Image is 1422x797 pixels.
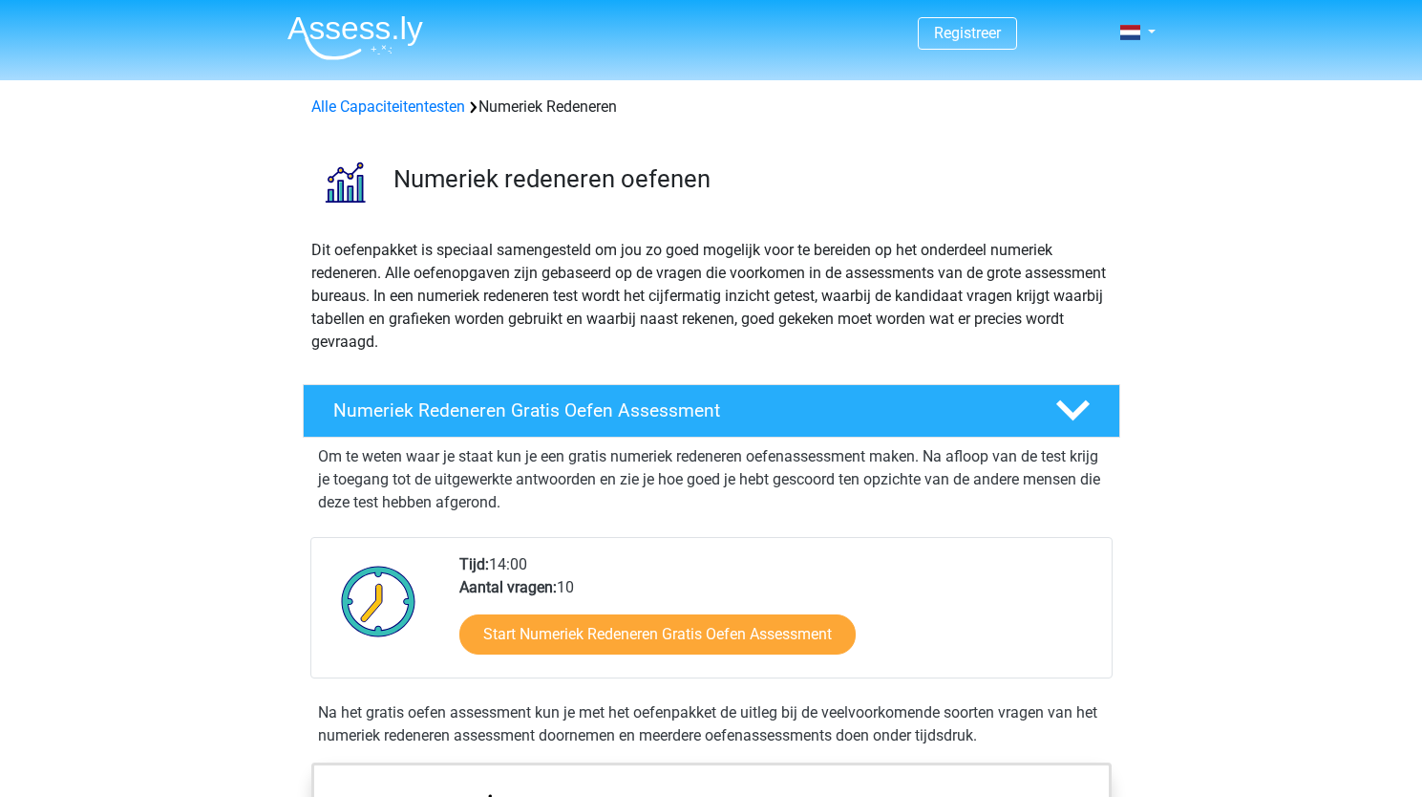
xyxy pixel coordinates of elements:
[318,445,1105,514] p: Om te weten waar je staat kun je een gratis numeriek redeneren oefenassessment maken. Na afloop v...
[304,141,385,223] img: numeriek redeneren
[304,96,1119,118] div: Numeriek Redeneren
[295,384,1128,438] a: Numeriek Redeneren Gratis Oefen Assessment
[934,24,1001,42] a: Registreer
[310,701,1113,747] div: Na het gratis oefen assessment kun je met het oefenpakket de uitleg bij de veelvoorkomende soorte...
[330,553,427,649] img: Klok
[333,399,1025,421] h4: Numeriek Redeneren Gratis Oefen Assessment
[445,553,1111,678] div: 14:00 10
[393,164,1105,194] h3: Numeriek redeneren oefenen
[459,614,856,655] a: Start Numeriek Redeneren Gratis Oefen Assessment
[459,555,489,573] b: Tijd:
[311,239,1112,354] p: Dit oefenpakket is speciaal samengesteld om jou zo goed mogelijk voor te bereiden op het onderdee...
[459,578,557,596] b: Aantal vragen:
[287,15,423,60] img: Assessly
[311,97,465,116] a: Alle Capaciteitentesten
